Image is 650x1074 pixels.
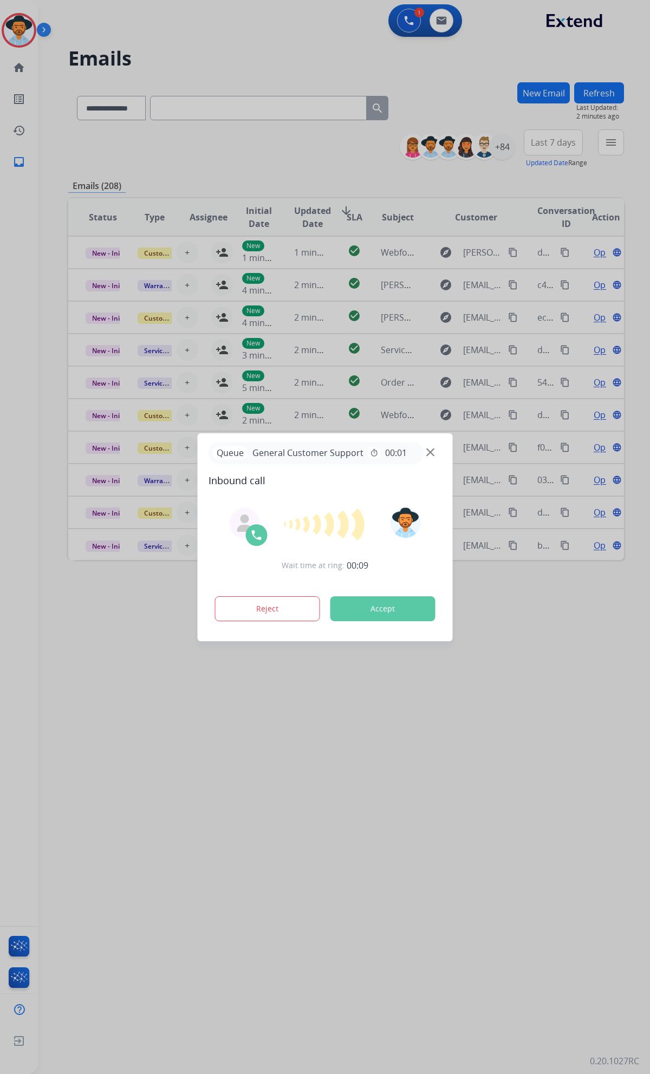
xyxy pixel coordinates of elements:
[347,559,368,572] span: 00:09
[282,560,344,571] span: Wait time at ring:
[370,448,379,457] mat-icon: timer
[426,448,434,456] img: close-button
[209,473,442,488] span: Inbound call
[590,1055,639,1068] p: 0.20.1027RC
[213,446,248,460] p: Queue
[390,507,420,538] img: avatar
[215,596,320,621] button: Reject
[385,446,407,459] span: 00:01
[248,446,368,459] span: General Customer Support
[330,596,435,621] button: Accept
[236,515,253,532] img: agent-avatar
[250,529,263,542] img: call-icon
